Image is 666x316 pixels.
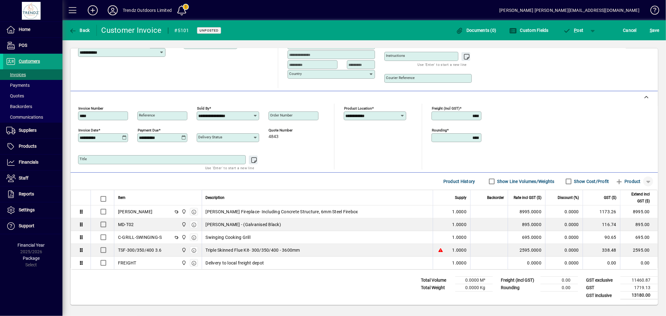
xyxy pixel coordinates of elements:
div: 8995.0000 [512,209,541,215]
div: TSF-300/350/400 3.6 [118,247,162,253]
span: Financials [19,160,38,165]
td: 695.00 [620,231,658,244]
mat-label: Invoice date [78,128,98,132]
span: Rate incl GST ($) [514,194,541,201]
span: Suppliers [19,128,37,133]
span: Quotes [6,93,24,98]
td: 0.0000 [545,244,583,257]
mat-label: Order number [270,113,293,117]
span: Item [118,194,126,201]
div: [PERSON_NAME] [118,209,152,215]
mat-hint: Use 'Enter' to start a new line [205,164,254,171]
a: Settings [3,202,62,218]
td: 0.00 [620,257,658,269]
span: 1.0000 [452,247,467,253]
button: Post [560,25,587,36]
mat-label: Reference [139,113,155,117]
span: New Plymouth [180,259,187,266]
td: 8995.00 [620,205,658,218]
span: S [650,28,652,33]
a: Quotes [3,91,62,101]
td: 13180.00 [620,292,658,299]
a: Backorders [3,101,62,112]
span: 1.0000 [452,209,467,215]
td: GST inclusive [583,292,620,299]
span: Discount (%) [558,194,579,201]
span: Home [19,27,30,32]
span: Staff [19,175,28,180]
span: Custom Fields [509,28,549,33]
span: Swinging Cooking Grill [206,234,251,240]
button: Product History [441,176,478,187]
td: 1719.13 [620,284,658,292]
button: Product [612,176,644,187]
a: Reports [3,186,62,202]
div: MD-T02 [118,221,134,228]
td: 0.0000 [545,218,583,231]
span: Backorder [487,194,504,201]
span: Supply [455,194,466,201]
span: [PERSON_NAME] - (Galvanised Black) [206,221,281,228]
td: 338.48 [583,244,620,257]
td: 895.00 [620,218,658,231]
span: New Plymouth [180,247,187,254]
div: 0.0000 [512,260,541,266]
td: 0.00 [540,284,578,292]
a: Invoices [3,69,62,80]
span: Delivery to local freight depot [206,260,264,266]
span: 1.0000 [452,260,467,266]
button: Profile [103,5,123,16]
div: FREIGHT [118,260,136,266]
span: 1.0000 [452,221,467,228]
div: 695.0000 [512,234,541,240]
span: Package [23,256,40,261]
span: Settings [19,207,35,212]
a: Products [3,139,62,154]
td: GST [583,284,620,292]
mat-label: Delivery status [198,135,222,139]
mat-label: Product location [344,106,372,111]
mat-label: Title [80,157,87,161]
div: C-GRILL-SWINGING-S [118,234,162,240]
mat-label: Courier Reference [386,76,415,80]
div: 2595.0000 [512,247,541,253]
td: 0.0000 Kg [455,284,493,292]
td: GST exclusive [583,277,620,284]
span: Triple Skinned Flue Kit- 300/350/400 - 3600mm [206,247,300,253]
td: 90.65 [583,231,620,244]
a: Staff [3,170,62,186]
td: 0.0000 [545,257,583,269]
span: Extend incl GST ($) [624,191,650,205]
td: 1173.26 [583,205,620,218]
span: New Plymouth [180,221,187,228]
span: Description [206,194,225,201]
td: Rounding [498,284,540,292]
span: Communications [6,115,43,120]
a: Payments [3,80,62,91]
span: Customers [19,59,40,64]
span: [PERSON_NAME] Fireplace- Including Concrete Structure, 6mm Steel Firebox [206,209,358,215]
td: 0.00 [583,257,620,269]
mat-label: Sold by [197,106,209,111]
a: Knowledge Base [646,1,658,22]
label: Show Cost/Profit [573,178,609,185]
td: 0.0000 [545,205,583,218]
div: 895.0000 [512,221,541,228]
div: Customer Invoice [101,25,162,35]
button: Documents (0) [454,25,498,36]
td: 2595.00 [620,244,658,257]
td: Freight (incl GST) [498,277,540,284]
button: Add [83,5,103,16]
span: Backorders [6,104,32,109]
td: Total Weight [418,284,455,292]
mat-label: Country [289,72,302,76]
td: 116.74 [583,218,620,231]
mat-label: Rounding [432,128,447,132]
a: Communications [3,112,62,122]
td: 0.0000 [545,231,583,244]
span: New Plymouth [180,208,187,215]
td: Total Volume [418,277,455,284]
span: Product History [443,176,475,186]
span: Financial Year [18,243,45,248]
div: [PERSON_NAME] [PERSON_NAME][EMAIL_ADDRESS][DOMAIN_NAME] [499,5,639,15]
